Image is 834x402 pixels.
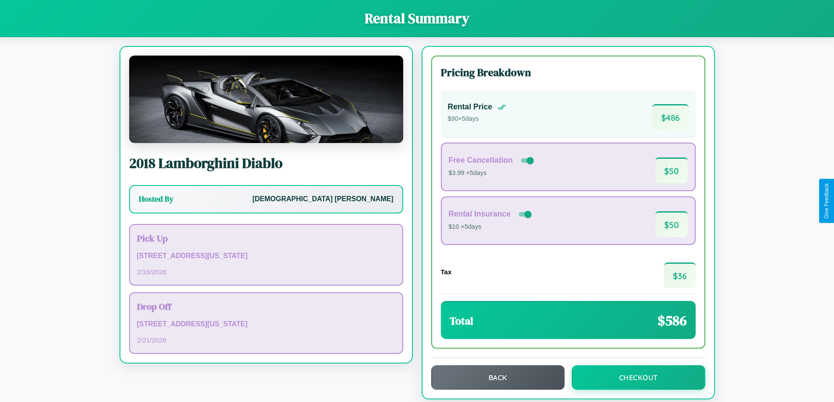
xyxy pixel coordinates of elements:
[572,365,705,390] button: Checkout
[137,232,395,245] h3: Pick Up
[448,113,507,125] p: $ 90 × 5 days
[658,311,687,330] span: $ 586
[137,300,395,313] h3: Drop Off
[655,211,688,237] span: $ 50
[139,194,173,204] h3: Hosted By
[449,210,511,219] h4: Rental Insurance
[441,268,452,276] h4: Tax
[441,65,696,80] h3: Pricing Breakdown
[655,157,688,183] span: $ 50
[129,56,403,143] img: Lamborghini Diablo
[449,168,536,179] p: $3.99 × 5 days
[449,221,534,233] p: $10 × 5 days
[431,365,565,390] button: Back
[449,156,513,165] h4: Free Cancellation
[450,314,473,328] h3: Total
[9,9,825,28] h1: Rental Summary
[137,266,395,278] p: 2 / 16 / 2026
[652,104,689,130] span: $ 486
[823,183,830,219] div: Give Feedback
[137,250,395,262] p: [STREET_ADDRESS][US_STATE]
[448,102,493,112] h4: Rental Price
[664,262,696,288] span: $ 36
[137,318,395,331] p: [STREET_ADDRESS][US_STATE]
[129,154,403,173] h2: 2018 Lamborghini Diablo
[252,193,393,206] p: [DEMOGRAPHIC_DATA] [PERSON_NAME]
[137,334,395,346] p: 2 / 21 / 2026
